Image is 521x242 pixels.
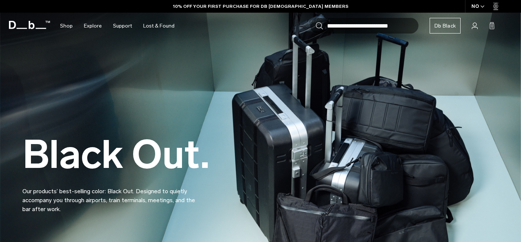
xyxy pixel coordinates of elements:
nav: Main Navigation [54,13,180,39]
a: Db Black [430,18,461,34]
p: Our products’ best-selling color: Black Out. Designed to quietly accompany you through airports, ... [22,178,201,214]
h2: Black Out. [22,135,210,174]
a: Support [113,13,132,39]
a: Shop [60,13,73,39]
a: Lost & Found [143,13,175,39]
a: Explore [84,13,102,39]
a: 10% OFF YOUR FIRST PURCHASE FOR DB [DEMOGRAPHIC_DATA] MEMBERS [173,3,348,10]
